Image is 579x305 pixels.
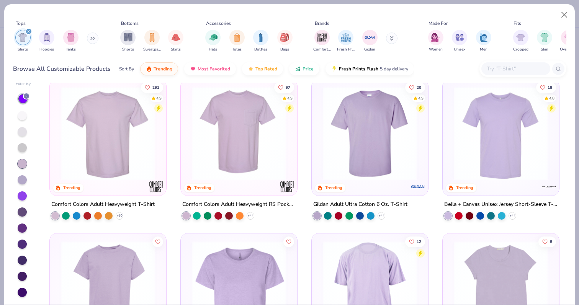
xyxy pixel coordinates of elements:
span: 291 [153,85,160,89]
img: f7872d64-329f-48e4-8d83-759f4e56daa8 [319,87,420,180]
span: Bottles [254,47,267,52]
div: 4.8 [549,95,554,101]
button: filter button [253,30,268,52]
span: Shorts [122,47,134,52]
button: filter button [452,30,467,52]
img: Bags Image [280,33,289,42]
div: filter for Tanks [63,30,79,52]
img: flash.gif [331,66,337,72]
div: filter for Slim [537,30,552,52]
div: filter for Fresh Prints [337,30,355,52]
button: Top Rated [242,62,283,75]
button: filter button [205,30,221,52]
button: filter button [143,30,161,52]
div: 4.9 [287,95,293,101]
div: Filter By [16,81,31,87]
button: Like [405,236,425,247]
span: Women [429,47,443,52]
button: filter button [362,30,378,52]
div: 4.9 [157,95,162,101]
div: Bottoms [121,20,139,27]
img: c8e3efe5-358c-45be-9d66-9c5cb7b1c7da [188,87,289,180]
button: filter button [537,30,552,52]
span: + 44 [248,214,254,218]
img: Slim Image [540,33,549,42]
img: d373238f-a77d-46a7-9e11-0a35cd561a01 [289,87,391,180]
img: Totes Image [233,33,241,42]
button: filter button [229,30,245,52]
div: Gildan Adult Ultra Cotton 6 Oz. T-Shirt [313,200,407,209]
button: Close [557,8,572,22]
div: Made For [429,20,448,27]
button: Like [536,82,556,93]
button: Like [405,82,425,93]
button: filter button [337,30,355,52]
span: Gildan [364,47,375,52]
button: filter button [513,30,528,52]
button: Trending [140,62,178,75]
img: Gildan Image [364,32,376,43]
img: be53e63c-e454-4415-afdd-caa03a5ed8a8 [450,87,551,180]
div: Accessories [206,20,231,27]
img: Oversized Image [564,33,573,42]
div: Tops [16,20,26,27]
div: filter for Sweatpants [143,30,161,52]
button: Like [141,82,164,93]
span: 97 [286,85,290,89]
span: Price [303,66,314,72]
div: Fits [514,20,521,27]
button: filter button [428,30,443,52]
span: 12 [417,240,421,243]
img: Tanks Image [67,33,75,42]
span: Shirts [18,47,28,52]
img: Fresh Prints Image [340,32,352,43]
img: Gildan logo [411,179,426,194]
img: Hoodies Image [43,33,51,42]
img: Comfort Colors Image [316,32,328,43]
span: Fresh Prints [337,47,355,52]
div: filter for Comfort Colors [313,30,331,52]
img: Bottles Image [257,33,265,42]
img: TopRated.gif [248,66,254,72]
span: 20 [417,85,421,89]
button: filter button [15,30,31,52]
span: 18 [548,85,552,89]
span: Totes [232,47,242,52]
span: 8 [550,240,552,243]
div: filter for Totes [229,30,245,52]
span: Unisex [454,47,465,52]
div: filter for Women [428,30,443,52]
button: filter button [39,30,54,52]
span: Oversized [560,47,577,52]
span: Slim [541,47,548,52]
span: Hats [209,47,217,52]
button: filter button [313,30,331,52]
div: Sort By [119,65,134,72]
img: most_fav.gif [190,66,196,72]
div: Bella + Canvas Unisex Jersey Short-Sleeve T-Shirt [444,200,558,209]
button: filter button [168,30,183,52]
img: Women Image [431,33,440,42]
span: Men [480,47,487,52]
img: Men Image [479,33,488,42]
button: Like [283,236,294,247]
div: filter for Hoodies [39,30,54,52]
div: Comfort Colors Adult Heavyweight T-Shirt [51,200,155,209]
span: + 60 [117,214,123,218]
span: Cropped [513,47,528,52]
span: Sweatpants [143,47,161,52]
button: filter button [63,30,79,52]
button: filter button [120,30,136,52]
div: filter for Hats [205,30,221,52]
button: Like [538,236,556,247]
span: Skirts [171,47,181,52]
span: 5 day delivery [380,65,408,73]
img: Hats Image [209,33,218,42]
span: Tanks [66,47,76,52]
span: Comfort Colors [313,47,331,52]
img: 74988a18-0bda-4971-9ad8-e8c67a4c4b4f [420,87,521,180]
div: filter for Men [476,30,491,52]
button: filter button [476,30,491,52]
div: Comfort Colors Adult Heavyweight RS Pocket T-Shirt [182,200,296,209]
img: Shirts Image [18,33,27,42]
